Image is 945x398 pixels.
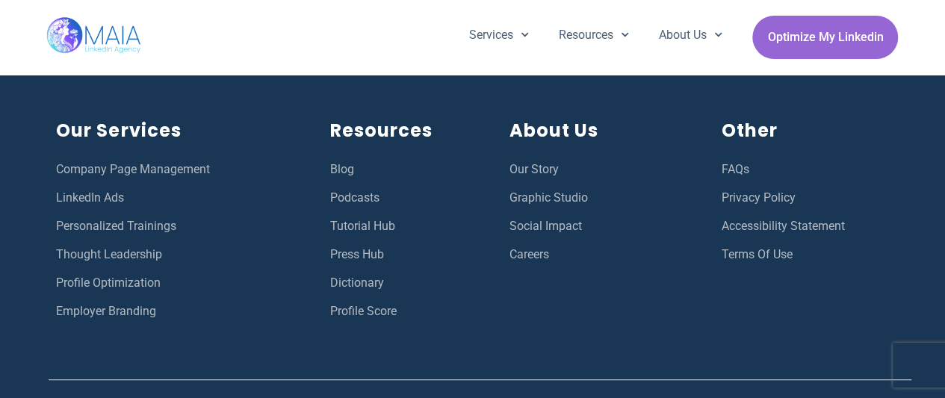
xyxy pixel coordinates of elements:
span: Employer Branding [56,302,156,321]
span: Tutorial Hub [330,217,395,236]
h2: Our Services [56,117,300,145]
span: Optimize My Linkedin [767,23,883,52]
a: Terms Of Use [722,245,904,264]
a: Profile Score [330,302,480,321]
h2: Resources [330,117,480,145]
a: Careers [509,245,691,264]
a: FAQs [722,160,904,179]
a: Graphic Studio [509,188,691,208]
a: LinkedIn Ads [56,188,300,208]
a: Thought Leadership [56,245,300,264]
a: Tutorial Hub [330,217,480,236]
span: Company Page Management [56,160,210,179]
span: Podcasts [330,188,379,208]
a: Dictionary [330,273,480,293]
span: Press Hub [330,245,384,264]
a: Company Page Management [56,160,300,179]
a: Press Hub [330,245,480,264]
span: Careers [509,245,548,264]
span: LinkedIn Ads [56,188,124,208]
a: Privacy Policy [722,188,904,208]
a: Employer Branding [56,302,300,321]
span: Terms Of Use [722,245,793,264]
a: Podcasts [330,188,480,208]
a: Personalized Trainings [56,217,300,236]
h2: About Us [509,117,691,145]
span: Profile Score [330,302,397,321]
span: Graphic Studio [509,188,587,208]
span: Profile Optimization [56,273,161,293]
a: Social Impact [509,217,691,236]
a: Profile Optimization [56,273,300,293]
a: Resources [544,16,644,55]
span: FAQs [722,160,749,179]
a: Blog [330,160,480,179]
h2: Other [722,117,904,145]
a: Optimize My Linkedin [752,16,898,59]
span: Thought Leadership [56,245,162,264]
nav: Menu [454,16,738,55]
span: Social Impact [509,217,581,236]
a: Our Story [509,160,691,179]
span: Dictionary [330,273,384,293]
span: Accessibility Statement [722,217,845,236]
span: Personalized Trainings [56,217,176,236]
a: Accessibility Statement [722,217,904,236]
span: Privacy Policy [722,188,796,208]
a: About Us [644,16,737,55]
span: Our Story [509,160,558,179]
span: Blog [330,160,354,179]
a: Services [454,16,544,55]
